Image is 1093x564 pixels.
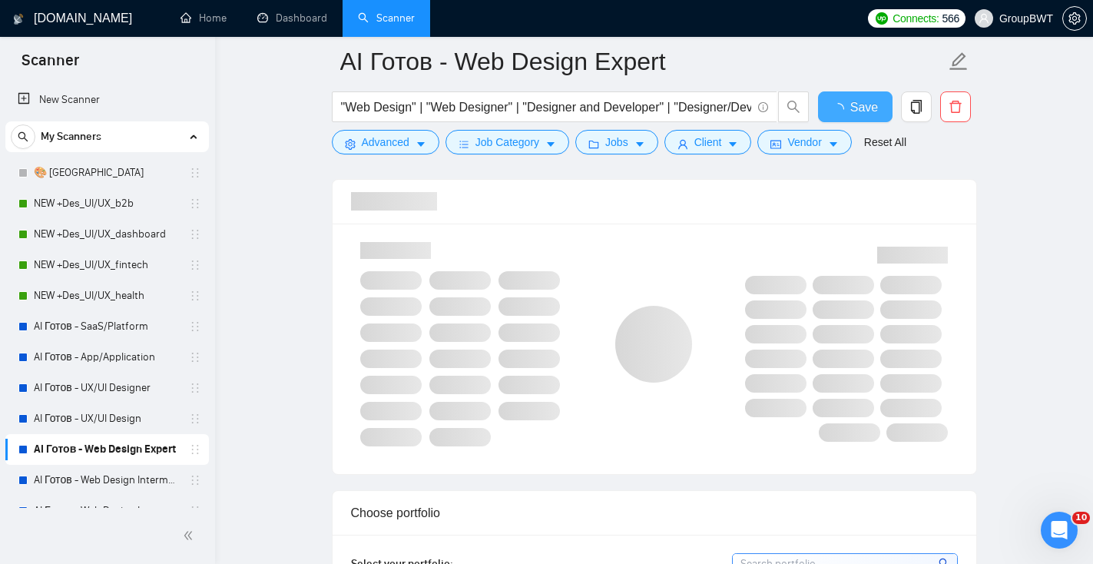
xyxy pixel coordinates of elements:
button: settingAdvancedcaret-down [332,130,439,154]
span: Scanner [9,49,91,81]
span: idcard [770,138,781,150]
input: Scanner name... [340,42,946,81]
button: userClientcaret-down [664,130,752,154]
span: copy [902,100,931,114]
a: AI Готов - Web Design Intermediate минус Development [34,496,180,526]
button: search [11,124,35,149]
span: holder [189,382,201,394]
span: holder [189,474,201,486]
a: AI Готов - UX/UI Designer [34,373,180,403]
span: Connects: [893,10,939,27]
a: dashboardDashboard [257,12,327,25]
a: AI Готов - UX/UI Design [34,403,180,434]
button: search [778,91,809,122]
span: search [12,131,35,142]
a: NEW +Des_UI/UX_fintech [34,250,180,280]
a: New Scanner [18,85,197,115]
span: holder [189,259,201,271]
span: caret-down [727,138,738,150]
button: setting [1062,6,1087,31]
span: edit [949,51,969,71]
span: holder [189,413,201,425]
a: NEW +Des_UI/UX_health [34,280,180,311]
span: 566 [942,10,959,27]
span: setting [345,138,356,150]
div: Choose portfolio [351,491,958,535]
span: holder [189,443,201,456]
button: delete [940,91,971,122]
span: Advanced [362,134,409,151]
span: search [779,100,808,114]
span: holder [189,505,201,517]
span: Client [694,134,722,151]
span: Vendor [787,134,821,151]
span: holder [189,167,201,179]
span: 10 [1072,512,1090,524]
span: Save [850,98,878,117]
input: Search Freelance Jobs... [341,98,751,117]
a: AI Готов - SaaS/Platform [34,311,180,342]
a: NEW +Des_UI/UX_b2b [34,188,180,219]
a: NEW +Des_UI/UX_dashboard [34,219,180,250]
span: caret-down [634,138,645,150]
span: Jobs [605,134,628,151]
iframe: Intercom live chat [1041,512,1078,549]
span: caret-down [545,138,556,150]
span: setting [1063,12,1086,25]
a: Reset All [864,134,906,151]
a: searchScanner [358,12,415,25]
span: holder [189,320,201,333]
button: folderJobscaret-down [575,130,658,154]
span: holder [189,290,201,302]
a: AI Готов - Web Design Intermediate минус Developer [34,465,180,496]
button: copy [901,91,932,122]
span: caret-down [828,138,839,150]
span: loading [832,103,850,115]
span: bars [459,138,469,150]
a: 🎨 [GEOGRAPHIC_DATA] [34,158,180,188]
span: caret-down [416,138,426,150]
span: user [979,13,989,24]
img: upwork-logo.png [876,12,888,25]
span: double-left [183,528,198,543]
button: idcardVendorcaret-down [757,130,851,154]
a: AI Готов - App/Application [34,342,180,373]
span: holder [189,197,201,210]
button: barsJob Categorycaret-down [445,130,569,154]
span: delete [941,100,970,114]
span: holder [189,351,201,363]
img: logo [13,7,24,32]
span: folder [588,138,599,150]
span: info-circle [758,102,768,112]
span: holder [189,228,201,241]
button: Save [818,91,893,122]
a: homeHome [181,12,227,25]
span: My Scanners [41,121,101,152]
li: New Scanner [5,85,209,115]
span: Job Category [475,134,539,151]
a: AI Готов - Web Design Expert [34,434,180,465]
span: user [677,138,688,150]
a: setting [1062,12,1087,25]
